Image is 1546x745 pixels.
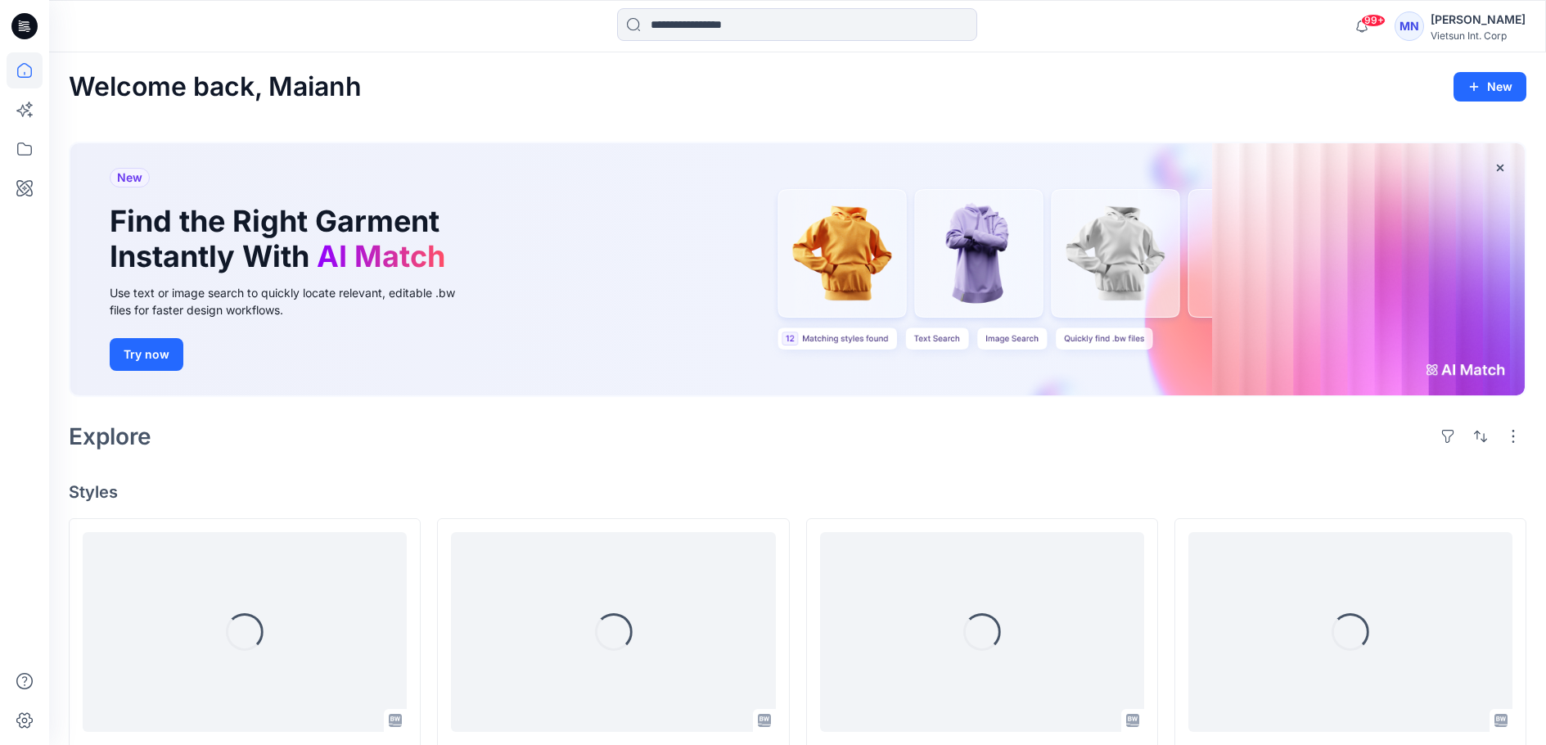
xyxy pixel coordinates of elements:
[110,338,183,371] button: Try now
[1454,72,1526,102] button: New
[110,284,478,318] div: Use text or image search to quickly locate relevant, editable .bw files for faster design workflows.
[1431,10,1526,29] div: [PERSON_NAME]
[1431,29,1526,42] div: Vietsun Int. Corp
[1395,11,1424,41] div: MN
[117,168,142,187] span: New
[69,72,362,102] h2: Welcome back, Maianh
[317,238,445,274] span: AI Match
[1361,14,1386,27] span: 99+
[69,423,151,449] h2: Explore
[69,482,1526,502] h4: Styles
[110,204,453,274] h1: Find the Right Garment Instantly With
